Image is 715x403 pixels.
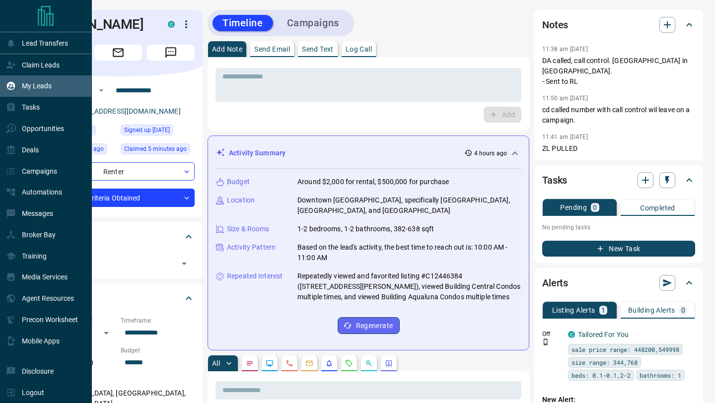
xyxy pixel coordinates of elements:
p: 0 [593,204,597,211]
button: Open [95,84,107,96]
p: Location [227,195,255,205]
p: No pending tasks [542,220,695,235]
div: Tags [42,225,195,249]
h1: [PERSON_NAME] [42,16,153,32]
h2: Notes [542,17,568,33]
span: Email [94,45,142,61]
span: Message [147,45,195,61]
button: New Task [542,241,695,257]
p: Repeated Interest [227,271,283,281]
p: Repeatedly viewed and favorited listing #C12446384 ([STREET_ADDRESS][PERSON_NAME]), viewed Buildi... [297,271,521,302]
svg: Listing Alerts [325,359,333,367]
p: Size & Rooms [227,224,270,234]
span: Claimed 5 minutes ago [124,144,187,154]
span: bathrooms: 1 [640,370,681,380]
div: Activity Summary4 hours ago [216,144,521,162]
span: size range: 344,768 [572,357,638,367]
svg: Push Notification Only [542,338,549,345]
div: Renter [42,162,195,181]
span: Signed up [DATE] [124,125,170,135]
p: ZL PULLED [542,143,695,154]
div: Criteria [42,286,195,310]
div: Thu Jul 31 2025 [121,125,195,138]
p: Pending [560,204,587,211]
p: 1 [601,307,605,314]
div: condos.ca [568,331,575,338]
p: 0 [681,307,685,314]
p: Based on the lead's activity, the best time to reach out is: 10:00 AM - 11:00 AM [297,242,521,263]
div: condos.ca [168,21,175,28]
svg: Emails [305,359,313,367]
p: 11:38 am [DATE] [542,46,588,53]
p: Add Note [212,46,242,53]
p: DA called, call control. [GEOGRAPHIC_DATA] in [GEOGRAPHIC_DATA]. - Sent to RL [542,56,695,87]
p: Activity Summary [229,148,286,158]
p: cd called number with call control wil leave on a campaign. [542,105,695,126]
p: Timeframe: [121,316,195,325]
div: Notes [542,13,695,37]
span: beds: 0.1-0.1,2-2 [572,370,631,380]
svg: Opportunities [365,359,373,367]
a: [EMAIL_ADDRESS][DOMAIN_NAME] [69,107,181,115]
span: sale price range: 448200,549998 [572,344,679,354]
p: 1-2 bedrooms, 1-2 bathrooms, 382-638 sqft [297,224,434,234]
p: 11:41 am [DATE] [542,134,588,140]
button: Campaigns [277,15,349,31]
svg: Requests [345,359,353,367]
p: Budget: [121,346,195,355]
h2: Tasks [542,172,567,188]
h2: Alerts [542,275,568,291]
svg: Agent Actions [385,359,393,367]
div: Tue Oct 14 2025 [121,143,195,157]
div: Alerts [542,271,695,295]
p: Areas Searched: [42,376,195,385]
p: Budget [227,177,250,187]
a: Tailored For You [578,331,629,338]
p: Building Alerts [628,307,675,314]
p: 11:50 am [DATE] [542,95,588,102]
p: All [212,360,220,367]
p: Log Call [346,46,372,53]
p: Send Email [254,46,290,53]
p: Off [542,330,562,338]
button: Regenerate [338,317,400,334]
svg: Calls [286,359,293,367]
p: Listing Alerts [552,307,595,314]
button: Timeline [213,15,273,31]
button: Open [177,257,191,270]
p: Completed [640,204,675,211]
p: Around $2,000 for rental, $500,000 for purchase [297,177,449,187]
p: Send Text [302,46,334,53]
div: Tasks [542,168,695,192]
p: 4 hours ago [474,149,507,158]
p: Activity Pattern [227,242,276,253]
svg: Notes [246,359,254,367]
div: Criteria Obtained [42,189,195,207]
svg: Lead Browsing Activity [266,359,274,367]
p: Downtown [GEOGRAPHIC_DATA], specifically [GEOGRAPHIC_DATA], [GEOGRAPHIC_DATA], and [GEOGRAPHIC_DATA] [297,195,521,216]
